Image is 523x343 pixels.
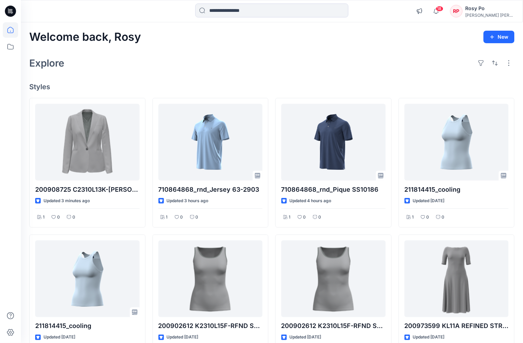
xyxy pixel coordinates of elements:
a: 200902612 K2310L15F-RFND STRTCH 2X2 RIB-KELLY-SLEEVELESS-TANK [281,241,386,317]
span: 18 [436,6,444,12]
p: Updated 3 minutes ago [44,197,90,205]
a: 211814415_cooling [405,104,509,181]
p: 211814415_cooling [405,185,509,195]
a: 710864868_rnd_Pique SS10186 [281,104,386,181]
p: 710864868_rnd_Pique SS10186 [281,185,386,195]
p: 200902612 K2310L15F-RFND STRTCH 2X2 RIB-[PERSON_NAME]-SLEEVELESS-TANK [281,321,386,331]
p: Updated [DATE] [290,334,321,341]
p: Updated 4 hours ago [290,197,331,205]
a: 200973599 KL11A REFINED STR 1X1 RIB-MUNZIE-ELBOW SLEEVE-DAY DRESS-M [405,241,509,317]
p: Updated [DATE] [413,334,445,341]
p: 200973599 KL11A REFINED STR 1X1 RIB-MUNZIE-ELBOW SLEEVE-DAY DRESS-M [405,321,509,331]
a: 211814415_cooling [35,241,140,317]
p: 0 [303,214,306,221]
p: 0 [72,214,75,221]
p: 1 [166,214,168,221]
p: 0 [57,214,60,221]
button: New [484,31,515,43]
h4: Styles [29,83,515,91]
p: Updated [DATE] [44,334,75,341]
h2: Welcome back, Rosy [29,31,141,44]
p: 0 [319,214,321,221]
p: Updated [DATE] [413,197,445,205]
a: 200908725 C2310L13K-ANGONA JACKET- TRIPLE GEORGETTE [35,104,140,181]
p: 0 [196,214,198,221]
p: 200908725 C2310L13K-[PERSON_NAME] JACKET- TRIPLE [PERSON_NAME] [35,185,140,195]
p: 0 [442,214,445,221]
p: Updated 3 hours ago [167,197,209,205]
p: 0 [180,214,183,221]
p: 710864868_rnd_Jersey 63-2903 [158,185,263,195]
div: [PERSON_NAME] [PERSON_NAME] [466,13,514,18]
p: 1 [412,214,414,221]
a: 710864868_rnd_Jersey 63-2903 [158,104,263,181]
a: 200902612 K2310L15F-RFND STRTCH 2X2 RIB-KELLY-SLEEVELESS-TANK [158,241,263,317]
div: Rosy Po [466,4,514,13]
p: 0 [427,214,429,221]
p: 200902612 K2310L15F-RFND STRTCH 2X2 RIB-[PERSON_NAME]-SLEEVELESS-TANK [158,321,263,331]
p: 211814415_cooling [35,321,140,331]
p: Updated [DATE] [167,334,198,341]
h2: Explore [29,58,64,69]
p: 1 [43,214,45,221]
div: RP [450,5,463,17]
p: 1 [289,214,291,221]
